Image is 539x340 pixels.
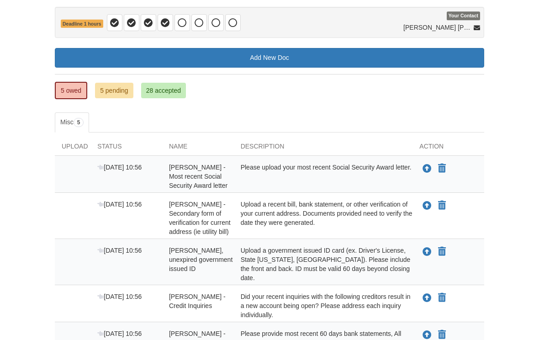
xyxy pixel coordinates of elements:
a: Add New Doc [55,48,484,68]
button: Upload David Stephens - Secondary form of verification for current address (ie utility bill) [422,200,433,212]
button: Declare Suzanne Stephens - Credit Inquiries not applicable [437,292,447,303]
button: Upload Suzanne Stephens - Credit Inquiries [422,292,433,304]
div: Name [162,142,234,155]
span: [PERSON_NAME] [PERSON_NAME] [403,23,472,32]
a: 5 owed [55,82,87,99]
span: Deadline 1 hours [61,20,103,28]
div: Description [234,142,413,155]
span: [PERSON_NAME], unexpired government issued ID [169,247,233,272]
div: Please upload your most recent Social Security Award letter. [234,163,413,190]
button: Upload David Stephens - Most recent Social Security Award letter [422,163,433,175]
span: [DATE] 10:56 [97,164,142,171]
span: [DATE] 10:56 [97,247,142,254]
span: [PERSON_NAME] - Secondary form of verification for current address (ie utility bill) [169,201,231,235]
span: [PERSON_NAME] - Credit Inquiries [169,293,226,309]
span: [DATE] 10:56 [97,201,142,208]
span: Your Contact [447,12,480,21]
div: Action [412,142,484,155]
button: Declare David Stephens - Secondary form of verification for current address (ie utility bill) not... [437,200,447,211]
div: Upload a recent bill, bank statement, or other verification of your current address. Documents pr... [234,200,413,236]
div: Upload [55,142,90,155]
span: 5 [74,118,84,127]
a: 5 pending [95,83,133,98]
div: Status [90,142,162,155]
div: Upload a government issued ID card (ex. Driver's License, State [US_STATE], [GEOGRAPHIC_DATA]). P... [234,246,413,282]
button: Upload David Stephens - Valid, unexpired government issued ID [422,246,433,258]
div: Did your recent inquiries with the following creditors result in a new account being open? Please... [234,292,413,319]
button: Declare David Stephens - Most recent Social Security Award letter not applicable [437,163,447,174]
a: 28 accepted [141,83,186,98]
span: [PERSON_NAME] - Most recent Social Security Award letter [169,164,227,189]
span: [DATE] 10:56 [97,293,142,300]
span: [DATE] 10:56 [97,330,142,337]
a: Misc [55,112,89,133]
button: Declare David Stephens - Valid, unexpired government issued ID not applicable [437,246,447,257]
